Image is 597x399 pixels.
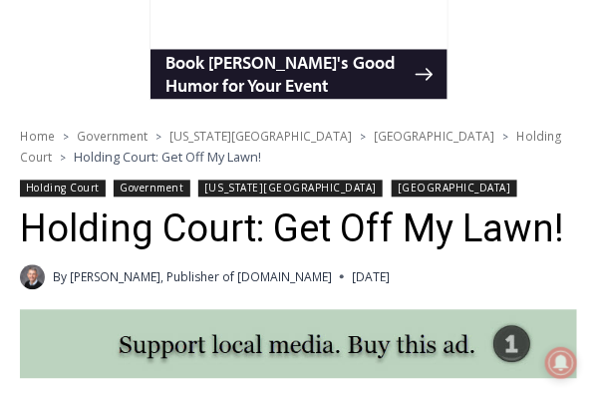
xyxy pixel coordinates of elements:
a: Government [114,181,189,198]
span: > [155,131,161,145]
span: > [502,131,508,145]
a: [US_STATE][GEOGRAPHIC_DATA] [198,181,383,198]
a: [PERSON_NAME], Publisher of [DOMAIN_NAME] [70,269,332,286]
a: Author image [20,265,45,290]
time: [DATE] [352,268,390,287]
a: Book [PERSON_NAME]'s Good Humor for Your Event [1,199,298,248]
a: Holding Court [20,129,561,166]
span: By [53,268,67,287]
a: [US_STATE][GEOGRAPHIC_DATA] [169,129,352,146]
a: [GEOGRAPHIC_DATA] [392,181,517,198]
a: [GEOGRAPHIC_DATA] [374,129,494,146]
h4: Book [PERSON_NAME]'s Good Humor for Your Event [16,200,265,246]
span: Holding Court: Get Off My Lawn! [74,149,261,167]
a: Open Tues. - Sun. [PHONE_NUMBER] [1,1,200,49]
img: support local media, buy this ad [20,310,577,379]
span: Open Tues. - Sun. [PHONE_NUMBER] [6,6,195,82]
a: Holding Court [20,181,106,198]
span: > [63,131,69,145]
nav: Breadcrumbs [20,127,577,168]
a: Government [77,129,148,146]
a: Home [20,129,55,146]
h1: Holding Court: Get Off My Lawn! [20,207,577,253]
span: > [60,152,66,166]
span: > [360,131,366,145]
